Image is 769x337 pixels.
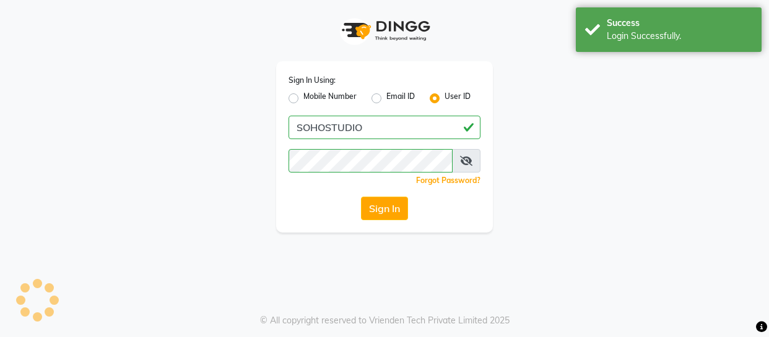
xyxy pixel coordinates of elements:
button: Sign In [361,197,408,220]
div: Login Successfully. [607,30,752,43]
label: User ID [445,91,471,106]
label: Email ID [386,91,415,106]
a: Forgot Password? [416,176,480,185]
input: Username [289,116,480,139]
input: Username [289,149,453,173]
label: Mobile Number [303,91,357,106]
div: Success [607,17,752,30]
img: logo1.svg [335,12,434,49]
label: Sign In Using: [289,75,336,86]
